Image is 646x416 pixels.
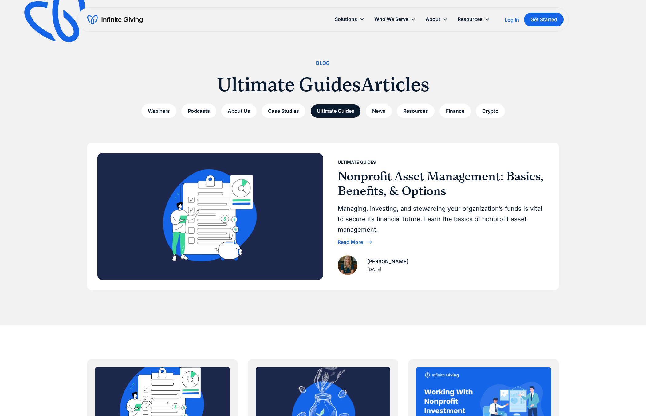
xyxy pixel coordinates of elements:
[397,104,435,118] a: Resources
[453,13,495,26] div: Resources
[221,104,257,118] a: About Us
[505,16,519,23] a: Log In
[335,15,357,23] div: Solutions
[316,59,330,67] div: Blog
[367,266,381,273] div: [DATE]
[361,72,429,97] h1: Articles
[338,203,544,235] div: Managing, investing, and stewarding your organization’s funds is vital to secure its financial fu...
[524,13,564,26] a: Get Started
[310,104,361,118] a: Ultimate Guides
[439,104,471,118] a: Finance
[505,17,519,22] div: Log In
[88,143,558,290] a: Ultimate GuidesNonprofit Asset Management: Basics, Benefits, & OptionsManaging, investing, and st...
[338,169,544,198] h3: Nonprofit Asset Management: Basics, Benefits, & Options
[87,15,143,25] a: home
[338,159,376,166] div: Ultimate Guides
[367,257,408,266] div: [PERSON_NAME]
[330,13,369,26] div: Solutions
[421,13,453,26] div: About
[476,104,505,118] a: Crypto
[217,72,361,97] h1: Ultimate Guides
[181,104,216,118] a: Podcasts
[338,240,363,245] div: Read More
[374,15,408,23] div: Who We Serve
[366,104,392,118] a: News
[426,15,440,23] div: About
[262,104,305,118] a: Case Studies
[141,104,176,118] a: Webinars
[369,13,421,26] div: Who We Serve
[458,15,483,23] div: Resources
